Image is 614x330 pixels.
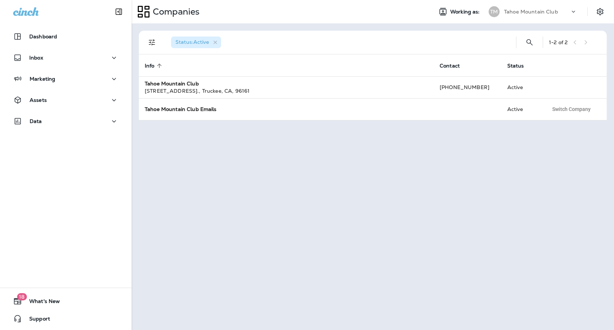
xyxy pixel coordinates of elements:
span: Contact [440,62,469,69]
div: Status:Active [171,37,221,48]
button: Collapse Sidebar [109,4,129,19]
span: Info [145,63,155,69]
span: Status [507,63,524,69]
div: 1 - 2 of 2 [549,39,568,45]
button: Settings [594,5,607,18]
span: Status : Active [175,39,209,45]
p: Tahoe Mountain Club [504,9,558,15]
button: Marketing [7,72,124,86]
span: 18 [17,293,27,300]
p: Companies [150,6,200,17]
td: Active [501,98,543,120]
span: Contact [440,63,460,69]
td: Active [501,76,543,98]
button: Search Companies [522,35,537,50]
span: Support [22,316,50,325]
span: What's New [22,298,60,307]
div: [STREET_ADDRESS]. , Truckee , CA , 96161 [145,87,428,95]
div: TM [489,6,500,17]
span: Info [145,62,164,69]
p: Inbox [29,55,43,61]
strong: Tahoe Mountain Club Emails [145,106,217,112]
p: Marketing [30,76,55,82]
span: Switch Company [552,107,591,112]
strong: Tahoe Mountain Club [145,80,199,87]
button: Support [7,311,124,326]
button: Inbox [7,50,124,65]
p: Assets [30,97,47,103]
button: Switch Company [548,104,595,115]
button: Dashboard [7,29,124,44]
span: Status [507,62,534,69]
button: 18What's New [7,294,124,308]
button: Filters [145,35,159,50]
span: Working as: [450,9,481,15]
p: Data [30,118,42,124]
button: Data [7,114,124,128]
button: Assets [7,93,124,107]
td: [PHONE_NUMBER] [434,76,501,98]
p: Dashboard [29,34,57,39]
